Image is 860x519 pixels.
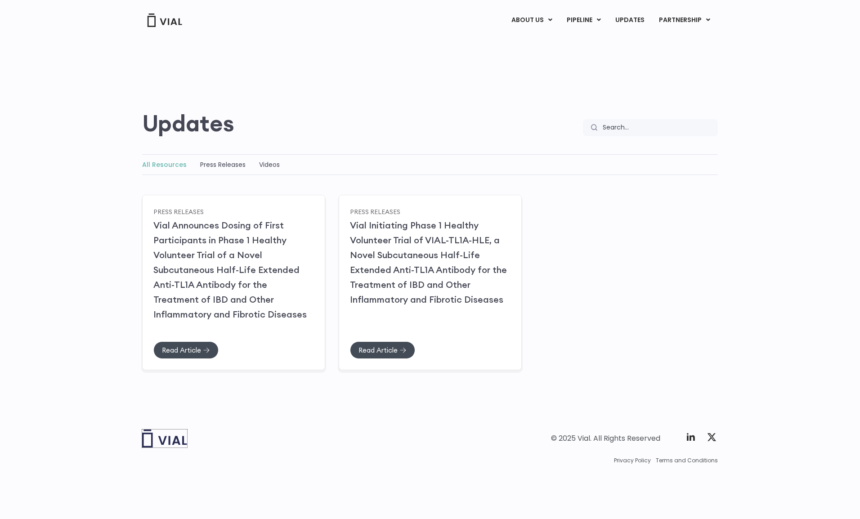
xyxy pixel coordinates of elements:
a: Press Releases [153,207,204,215]
a: Videos [259,160,280,169]
a: All Resources [142,160,187,169]
span: Read Article [358,347,398,353]
a: Press Releases [200,160,246,169]
span: Read Article [162,347,201,353]
a: ABOUT USMenu Toggle [504,13,559,28]
a: PIPELINEMenu Toggle [560,13,608,28]
a: Vial Announces Dosing of First Participants in Phase 1 Healthy Volunteer Trial of a Novel Subcuta... [153,219,307,320]
a: Read Article [350,341,415,359]
a: PARTNERSHIPMenu Toggle [652,13,717,28]
h2: Updates [142,110,234,136]
img: Vial Logo [147,13,183,27]
a: Privacy Policy [614,456,651,465]
a: Press Releases [350,207,400,215]
div: © 2025 Vial. All Rights Reserved [551,434,660,443]
a: Terms and Conditions [656,456,718,465]
a: UPDATES [608,13,651,28]
a: Read Article [153,341,219,359]
a: Vial Initiating Phase 1 Healthy Volunteer Trial of VIAL-TL1A-HLE, a Novel Subcutaneous Half-Life ... [350,219,507,305]
input: Search... [597,119,718,136]
img: Vial logo wih "Vial" spelled out [142,430,187,447]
